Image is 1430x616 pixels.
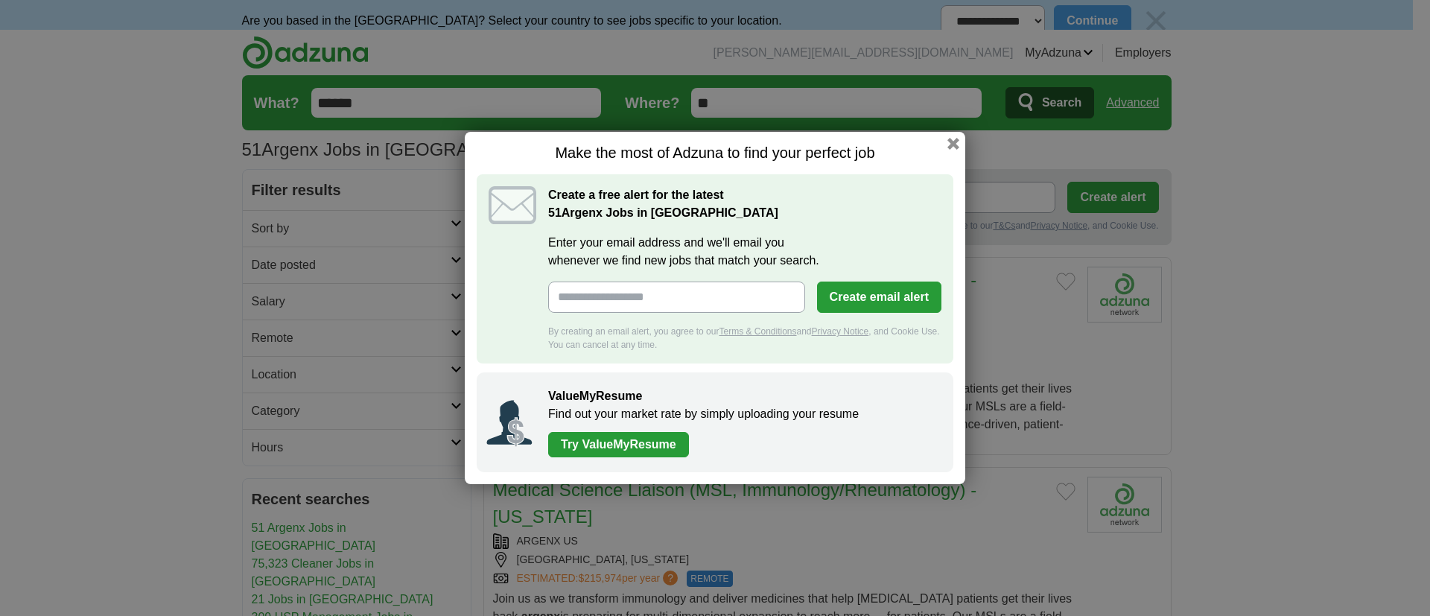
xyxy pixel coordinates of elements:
p: Find out your market rate by simply uploading your resume [548,405,938,423]
h1: Make the most of Adzuna to find your perfect job [477,144,953,162]
a: Try ValueMyResume [548,432,689,457]
label: Enter your email address and we'll email you whenever we find new jobs that match your search. [548,234,941,270]
strong: Argenx Jobs in [GEOGRAPHIC_DATA] [548,206,778,219]
span: 51 [548,204,562,222]
button: Create email alert [817,282,941,313]
h2: Create a free alert for the latest [548,186,941,222]
img: icon_email.svg [489,186,536,224]
a: Privacy Notice [812,326,869,337]
h2: ValueMyResume [548,387,938,405]
div: By creating an email alert, you agree to our and , and Cookie Use. You can cancel at any time. [548,325,941,352]
a: Terms & Conditions [719,326,796,337]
